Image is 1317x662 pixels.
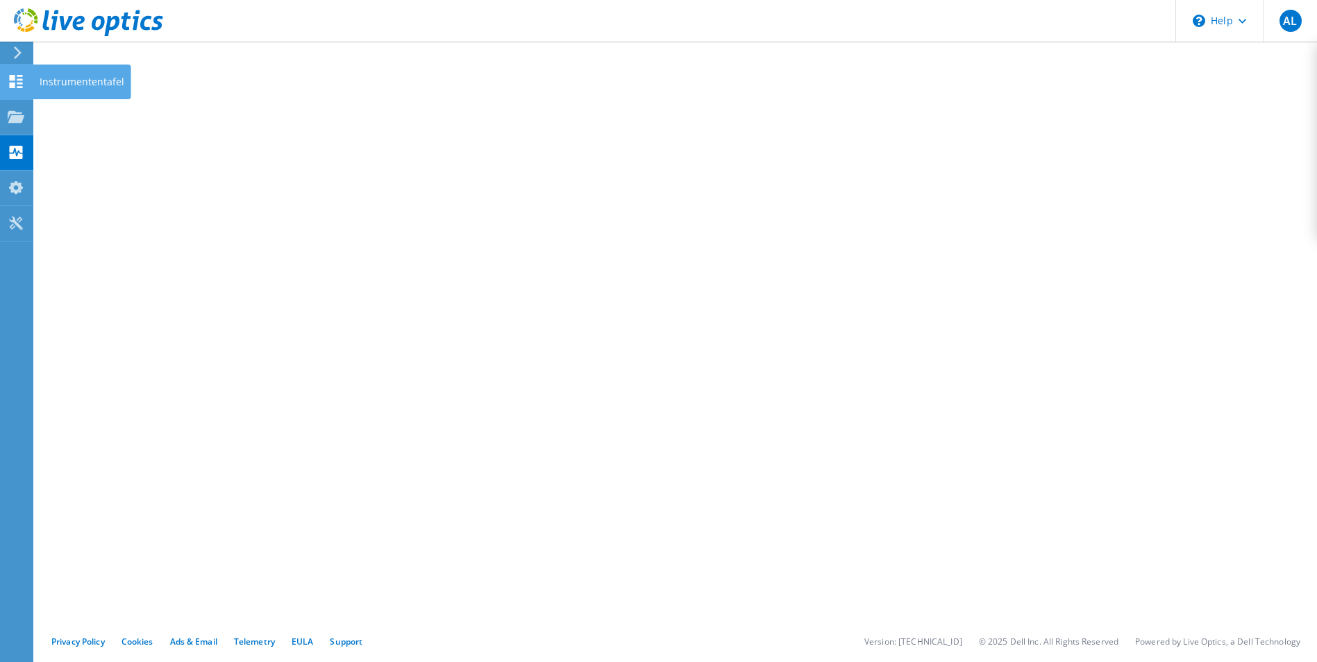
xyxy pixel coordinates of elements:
a: Cookies [121,636,153,647]
span: AL [1280,10,1302,32]
a: Support [330,636,362,647]
a: EULA [292,636,313,647]
a: Telemetry [234,636,275,647]
div: Instrumententafel [33,65,131,99]
li: Powered by Live Optics, a Dell Technology [1135,636,1300,647]
svg: \n [1193,15,1205,27]
a: Privacy Policy [51,636,105,647]
li: Version: [TECHNICAL_ID] [864,636,962,647]
a: Ads & Email [170,636,217,647]
li: © 2025 Dell Inc. All Rights Reserved [979,636,1118,647]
